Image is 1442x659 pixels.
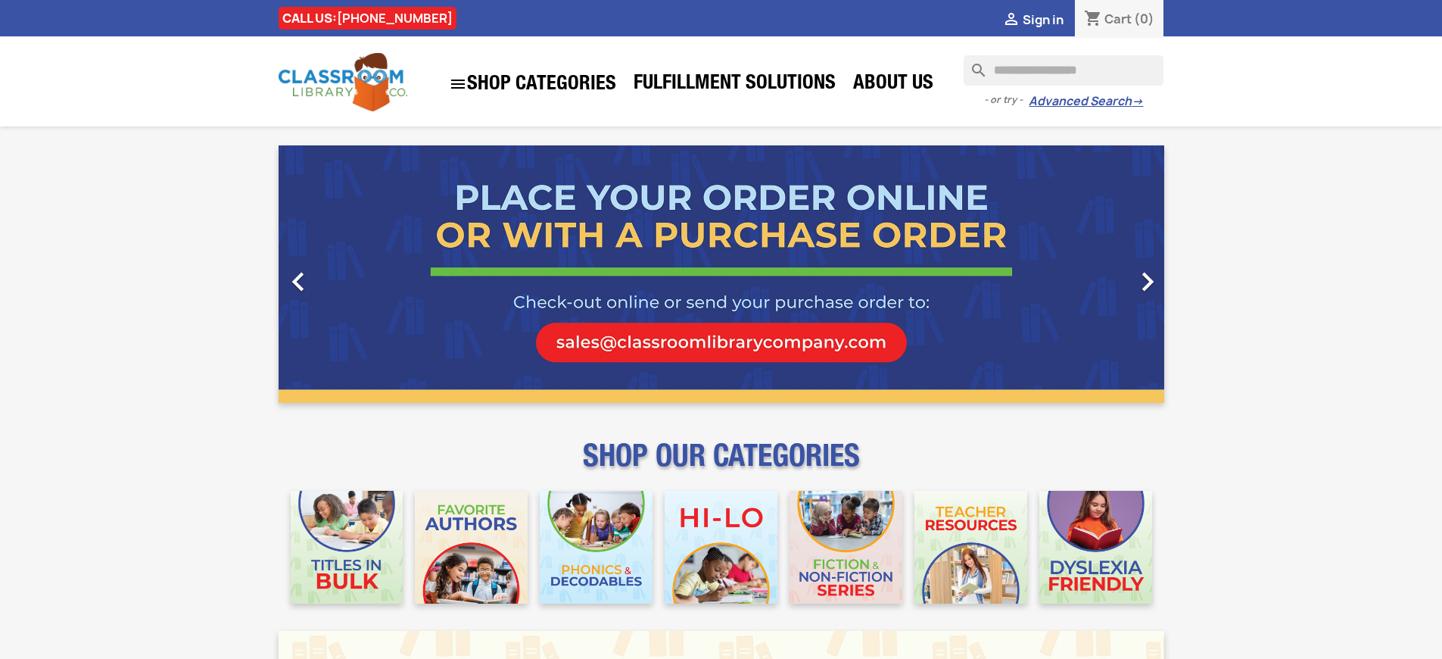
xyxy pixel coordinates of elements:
i: search [964,55,982,73]
div: CALL US: [279,7,456,30]
img: CLC_Dyslexia_Mobile.jpg [1039,491,1152,604]
a: Next [1031,145,1164,403]
input: Search [964,55,1163,86]
img: CLC_Favorite_Authors_Mobile.jpg [415,491,528,604]
i: shopping_cart [1084,11,1102,29]
i:  [279,263,317,301]
a: Advanced Search→ [1029,94,1143,109]
img: CLC_HiLo_Mobile.jpg [665,491,777,604]
p: SHOP OUR CATEGORIES [279,451,1164,479]
img: CLC_Fiction_Nonfiction_Mobile.jpg [790,491,902,604]
a: About Us [846,70,941,100]
img: CLC_Teacher_Resources_Mobile.jpg [914,491,1027,604]
i:  [449,75,467,93]
img: CLC_Phonics_And_Decodables_Mobile.jpg [540,491,652,604]
span: → [1132,94,1143,109]
a: SHOP CATEGORIES [441,67,624,101]
i:  [1002,11,1020,30]
span: Sign in [1023,11,1064,28]
img: CLC_Bulk_Mobile.jpg [291,491,403,604]
span: (0) [1134,11,1154,27]
span: - or try - [984,92,1029,108]
img: Classroom Library Company [279,53,407,111]
a:  Sign in [1002,11,1064,28]
a: Previous [279,145,412,403]
a: [PHONE_NUMBER] [337,10,453,27]
a: Fulfillment Solutions [626,70,843,100]
span: Cart [1104,11,1132,27]
i:  [1129,263,1166,301]
ul: Carousel container [279,145,1164,403]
